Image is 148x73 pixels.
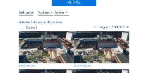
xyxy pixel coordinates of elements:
[19,20,63,24] div: Rinkoniën / Antwerpen Royerssluis
[19,26,37,29] div: Camera 2
[100,25,122,29] span: Pagina 1 / 10038
[19,65,35,67] div: [DATE] 14:10 CEST
[74,31,129,63] img: image_52777905
[19,10,34,14] input: Zoek op datum 󰅀
[19,31,74,63] img: image_52778065
[74,65,91,67] div: [DATE] 14:05 CEST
